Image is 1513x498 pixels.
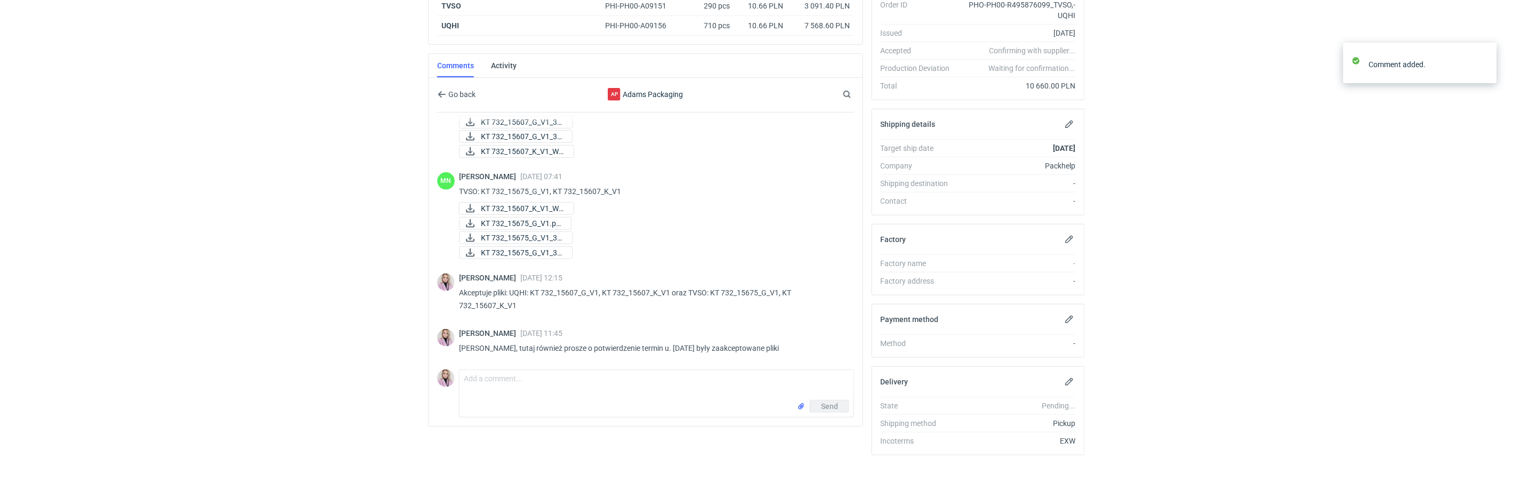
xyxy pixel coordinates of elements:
[841,88,875,101] input: Search
[792,1,850,11] div: 3 091.40 PLN
[881,143,959,154] div: Target ship date
[1063,233,1076,246] button: Edit factory details
[881,418,959,429] div: Shipping method
[959,160,1076,171] div: Packhelp
[459,217,566,230] div: KT 732_15675_G_V1.pdf
[608,88,621,101] figcaption: AP
[959,28,1076,38] div: [DATE]
[437,172,455,190] figcaption: MN
[959,338,1076,349] div: -
[881,45,959,56] div: Accepted
[881,160,959,171] div: Company
[437,88,476,101] button: Go back
[481,146,565,157] span: KT 732_15607_K_V1_W1...
[520,274,562,282] span: [DATE] 12:15
[881,178,959,189] div: Shipping destination
[1063,118,1076,131] button: Edit shipping details
[437,370,455,387] img: Klaudia Wiśniewska
[821,403,838,410] span: Send
[441,21,459,30] a: UQHI
[989,46,1076,55] em: Confirming with supplier...
[881,315,939,324] h2: Payment method
[459,145,566,158] div: KT 732_15607_K_V1_W1.pdf
[959,81,1076,91] div: 10 660.00 PLN
[881,276,959,286] div: Factory address
[481,203,565,214] span: KT 732_15607_K_V1_W1...
[446,91,476,98] span: Go back
[881,235,906,244] h2: Factory
[881,196,959,206] div: Contact
[459,231,573,244] a: KT 732_15675_G_V1_3D...
[481,247,564,259] span: KT 732_15675_G_V1_3D...
[681,16,734,36] div: 710 pcs
[459,202,574,215] a: KT 732_15607_K_V1_W1...
[881,400,959,411] div: State
[959,418,1076,429] div: Pickup
[481,232,564,244] span: KT 732_15675_G_V1_3D...
[881,377,908,386] h2: Delivery
[520,329,562,338] span: [DATE] 11:45
[959,178,1076,189] div: -
[459,246,573,259] a: KT 732_15675_G_V1_3D...
[792,20,850,31] div: 7 568.60 PLN
[1063,313,1076,326] button: Edit payment method
[881,81,959,91] div: Total
[605,20,677,31] div: PHI-PH00-A09156
[437,54,474,77] a: Comments
[1053,144,1076,152] strong: [DATE]
[959,258,1076,269] div: -
[959,196,1076,206] div: -
[881,338,959,349] div: Method
[881,258,959,269] div: Factory name
[959,276,1076,286] div: -
[481,116,564,128] span: KT 732_15607_G_V1_3D...
[738,20,783,31] div: 10.66 PLN
[459,116,566,128] div: KT 732_15607_G_V1_3D ruch.pdf
[608,88,621,101] div: Adams Packaging
[459,342,846,355] p: [PERSON_NAME], tutaj również prosze o potwierdzenie termin u. [DATE] były zaakceptowane pliki
[459,185,846,198] p: TVSO: KT 732_15675_G_V1, KT 732_15607_K_V1
[459,145,574,158] a: KT 732_15607_K_V1_W1...
[605,1,677,11] div: PHI-PH00-A09151
[881,436,959,446] div: Incoterms
[459,130,573,143] a: KT 732_15607_G_V1_3D...
[520,172,562,181] span: [DATE] 07:41
[959,436,1076,446] div: EXW
[881,28,959,38] div: Issued
[459,329,520,338] span: [PERSON_NAME]
[1042,401,1076,410] em: Pending...
[459,116,573,128] a: KT 732_15607_G_V1_3D...
[810,400,849,413] button: Send
[738,1,783,11] div: 10.66 PLN
[437,172,455,190] div: Małgorzata Nowotna
[989,63,1076,74] em: Waiting for confirmation...
[1369,59,1481,70] div: Comment added.
[441,2,461,10] a: TVSO
[459,274,520,282] span: [PERSON_NAME]
[881,63,959,74] div: Production Deviation
[881,120,936,128] h2: Shipping details
[491,54,517,77] a: Activity
[459,231,566,244] div: KT 732_15675_G_V1_3D ruch.pdf
[1481,59,1488,70] button: close
[459,172,520,181] span: [PERSON_NAME]
[459,246,566,259] div: KT 732_15675_G_V1_3D.JPG
[481,131,564,142] span: KT 732_15607_G_V1_3D...
[1063,375,1076,388] button: Edit delivery details
[481,218,562,229] span: KT 732_15675_G_V1.pd...
[459,217,572,230] a: KT 732_15675_G_V1.pd...
[459,286,846,312] p: Akceptuje pliki: UQHI: KT 732_15607_G_V1, KT 732_15607_K_V1 oraz TVSO: KT 732_15675_G_V1, KT 732_...
[459,202,566,215] div: KT 732_15607_K_V1_W1.pdf
[437,274,455,291] img: Klaudia Wiśniewska
[459,130,566,143] div: KT 732_15607_G_V1_3D.JPG
[558,88,733,101] div: Adams Packaging
[437,329,455,347] img: Klaudia Wiśniewska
